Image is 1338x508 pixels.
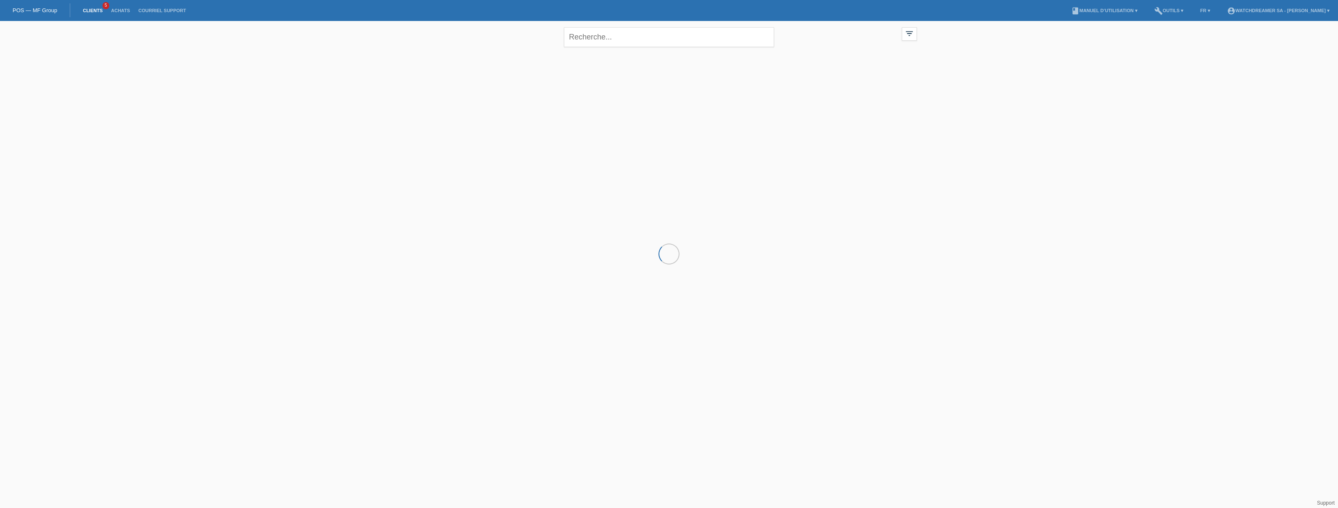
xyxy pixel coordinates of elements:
a: POS — MF Group [13,7,57,13]
a: Support [1317,500,1335,506]
a: Courriel Support [134,8,190,13]
i: build [1154,7,1163,15]
a: buildOutils ▾ [1150,8,1188,13]
a: bookManuel d’utilisation ▾ [1067,8,1142,13]
i: account_circle [1227,7,1235,15]
a: Achats [107,8,134,13]
span: 5 [103,2,109,9]
a: account_circleWatchdreamer SA - [PERSON_NAME] ▾ [1223,8,1334,13]
i: book [1071,7,1080,15]
a: FR ▾ [1196,8,1214,13]
a: Clients [79,8,107,13]
input: Recherche... [564,27,774,47]
i: filter_list [905,29,914,38]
